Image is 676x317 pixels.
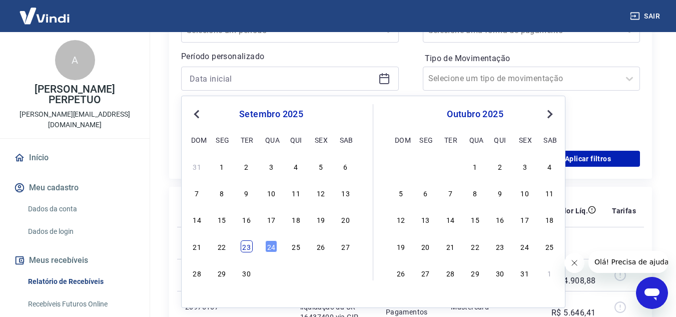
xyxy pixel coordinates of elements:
div: Choose sábado, 25 de outubro de 2025 [543,240,555,252]
p: Valor Líq. [555,206,588,216]
div: Choose domingo, 28 de setembro de 2025 [191,267,203,279]
div: Choose segunda-feira, 29 de setembro de 2025 [216,267,228,279]
div: Choose domingo, 14 de setembro de 2025 [191,213,203,225]
div: Choose domingo, 21 de setembro de 2025 [191,240,203,252]
div: setembro 2025 [190,108,353,120]
div: Choose sexta-feira, 19 de setembro de 2025 [315,213,327,225]
p: -R$ 4.908,88 [551,263,596,287]
div: Choose terça-feira, 16 de setembro de 2025 [241,213,253,225]
div: qua [469,134,481,146]
div: Choose segunda-feira, 13 de outubro de 2025 [419,213,431,225]
div: Choose sexta-feira, 24 de outubro de 2025 [519,240,531,252]
div: sab [340,134,352,146]
div: Choose segunda-feira, 1 de setembro de 2025 [216,160,228,172]
div: Choose sexta-feira, 10 de outubro de 2025 [519,187,531,199]
div: sab [543,134,555,146]
div: Choose quinta-feira, 18 de setembro de 2025 [290,213,302,225]
div: Choose sexta-feira, 17 de outubro de 2025 [519,213,531,225]
button: Sair [628,7,664,26]
button: Meus recebíveis [12,249,138,271]
div: Choose segunda-feira, 27 de outubro de 2025 [419,267,431,279]
div: outubro 2025 [393,108,557,120]
div: Choose sexta-feira, 3 de outubro de 2025 [519,160,531,172]
label: Tipo de Movimentação [425,53,638,65]
p: [PERSON_NAME][EMAIL_ADDRESS][DOMAIN_NAME] [8,109,142,130]
div: Choose terça-feira, 30 de setembro de 2025 [241,267,253,279]
div: Choose sábado, 6 de setembro de 2025 [340,160,352,172]
div: Choose sexta-feira, 5 de setembro de 2025 [315,160,327,172]
button: Next Month [544,108,556,120]
div: ter [444,134,456,146]
div: Choose domingo, 5 de outubro de 2025 [395,187,407,199]
div: Choose quinta-feira, 25 de setembro de 2025 [290,240,302,252]
span: Olá! Precisa de ajuda? [6,7,84,15]
div: Choose sexta-feira, 3 de outubro de 2025 [315,267,327,279]
div: Choose quarta-feira, 1 de outubro de 2025 [469,160,481,172]
a: Relatório de Recebíveis [24,271,138,292]
div: Choose quinta-feira, 11 de setembro de 2025 [290,187,302,199]
div: dom [191,134,203,146]
div: Choose segunda-feira, 15 de setembro de 2025 [216,213,228,225]
div: Choose sexta-feira, 31 de outubro de 2025 [519,267,531,279]
input: Data inicial [190,71,374,86]
a: Dados da conta [24,199,138,219]
div: Choose quarta-feira, 29 de outubro de 2025 [469,267,481,279]
div: Choose domingo, 12 de outubro de 2025 [395,213,407,225]
div: Choose quinta-feira, 23 de outubro de 2025 [494,240,506,252]
div: Choose quarta-feira, 3 de setembro de 2025 [265,160,277,172]
div: Choose terça-feira, 23 de setembro de 2025 [241,240,253,252]
div: Choose sábado, 11 de outubro de 2025 [543,187,555,199]
iframe: Fechar mensagem [564,253,584,273]
iframe: Botão para abrir a janela de mensagens [636,277,668,309]
div: Choose quarta-feira, 8 de outubro de 2025 [469,187,481,199]
div: Choose terça-feira, 7 de outubro de 2025 [444,187,456,199]
div: Choose quinta-feira, 9 de outubro de 2025 [494,187,506,199]
iframe: Mensagem da empresa [588,251,668,273]
div: Choose quarta-feira, 10 de setembro de 2025 [265,187,277,199]
div: Choose quarta-feira, 1 de outubro de 2025 [265,267,277,279]
div: Choose quarta-feira, 17 de setembro de 2025 [265,213,277,225]
div: Choose segunda-feira, 20 de outubro de 2025 [419,240,431,252]
div: qui [290,134,302,146]
div: A [55,40,95,80]
div: qui [494,134,506,146]
div: Choose domingo, 26 de outubro de 2025 [395,267,407,279]
div: Choose sábado, 4 de outubro de 2025 [543,160,555,172]
div: Choose quinta-feira, 4 de setembro de 2025 [290,160,302,172]
button: Meu cadastro [12,177,138,199]
div: Choose terça-feira, 2 de setembro de 2025 [241,160,253,172]
div: Choose domingo, 7 de setembro de 2025 [191,187,203,199]
div: Choose domingo, 19 de outubro de 2025 [395,240,407,252]
div: Choose segunda-feira, 8 de setembro de 2025 [216,187,228,199]
button: Aplicar filtros [536,151,640,167]
div: Choose quarta-feira, 22 de outubro de 2025 [469,240,481,252]
a: Recebíveis Futuros Online [24,294,138,314]
div: Choose quinta-feira, 2 de outubro de 2025 [494,160,506,172]
div: Choose terça-feira, 9 de setembro de 2025 [241,187,253,199]
button: Previous Month [191,108,203,120]
div: Choose quarta-feira, 24 de setembro de 2025 [265,240,277,252]
a: Dados de login [24,221,138,242]
div: Choose sábado, 18 de outubro de 2025 [543,213,555,225]
div: Choose terça-feira, 14 de outubro de 2025 [444,213,456,225]
div: Choose quinta-feira, 16 de outubro de 2025 [494,213,506,225]
div: Choose sexta-feira, 12 de setembro de 2025 [315,187,327,199]
div: qua [265,134,277,146]
div: Choose sexta-feira, 26 de setembro de 2025 [315,240,327,252]
p: Tarifas [612,206,636,216]
div: Choose segunda-feira, 6 de outubro de 2025 [419,187,431,199]
div: Choose segunda-feira, 29 de setembro de 2025 [419,160,431,172]
div: Choose quinta-feira, 2 de outubro de 2025 [290,267,302,279]
div: Choose quarta-feira, 15 de outubro de 2025 [469,213,481,225]
div: Choose sábado, 13 de setembro de 2025 [340,187,352,199]
div: Choose domingo, 31 de agosto de 2025 [191,160,203,172]
div: Choose sábado, 1 de novembro de 2025 [543,267,555,279]
a: Início [12,147,138,169]
img: Vindi [12,1,77,31]
div: Choose sábado, 4 de outubro de 2025 [340,267,352,279]
div: seg [419,134,431,146]
div: month 2025-09 [190,159,353,280]
div: Choose domingo, 28 de setembro de 2025 [395,160,407,172]
div: sex [519,134,531,146]
div: Choose quinta-feira, 30 de outubro de 2025 [494,267,506,279]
